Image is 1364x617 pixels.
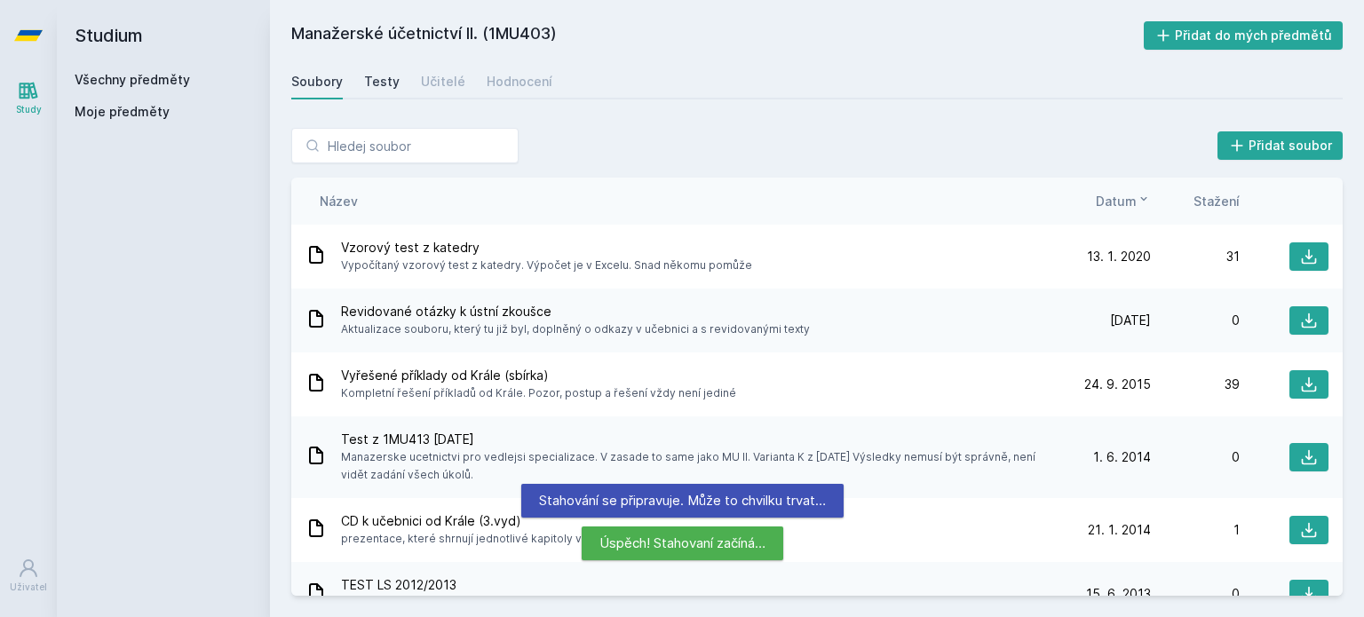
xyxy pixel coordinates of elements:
div: 0 [1151,312,1240,329]
span: CD k učebnici od Krále (3.vyd) [341,512,629,530]
span: 15. 6. 2013 [1086,585,1151,603]
div: 0 [1151,585,1240,603]
input: Hledej soubor [291,128,519,163]
a: Uživatel [4,549,53,603]
span: TEST LS 2012/2013 [341,576,577,594]
div: Study [16,103,42,116]
div: Učitelé [421,73,465,91]
div: Soubory [291,73,343,91]
span: [DATE] [1110,312,1151,329]
span: 21. 1. 2014 [1088,521,1151,539]
a: Soubory [291,64,343,99]
div: Testy [364,73,400,91]
a: Učitelé [421,64,465,99]
button: Přidat soubor [1217,131,1344,160]
span: Vyřešené příklady od Krále (sbírka) [341,367,736,384]
a: Study [4,71,53,125]
span: Datum [1096,192,1137,210]
button: Přidat do mých předmětů [1144,21,1344,50]
span: Vypočítaný vzorový test z katedry. Výpočet je v Excelu. Snad někomu pomůže [341,257,752,274]
span: Vzorový test z katedry [341,239,752,257]
div: 39 [1151,376,1240,393]
button: Stažení [1193,192,1240,210]
span: prezentace, které shrnují jednotlivé kapitoly v učebnici [341,530,629,548]
span: 1. 6. 2014 [1093,448,1151,466]
span: 13. 1. 2020 [1087,248,1151,265]
span: Kompletní řešení příkladů od Krále. Pozor, postup a řešení vždy není jediné [341,384,736,402]
span: jedna varianta závěrečného testu i s řešením [341,594,577,612]
div: 31 [1151,248,1240,265]
div: Hodnocení [487,73,552,91]
div: Úspěch! Stahovaní začíná… [582,526,783,560]
span: Aktualizace souboru, který tu již byl, doplněný o odkazy v učebnici a s revidovanými texty [341,320,810,338]
button: Název [320,192,358,210]
span: Revidované otázky k ústní zkoušce [341,303,810,320]
a: Testy [364,64,400,99]
a: Hodnocení [487,64,552,99]
a: Všechny předměty [75,72,190,87]
span: 24. 9. 2015 [1084,376,1151,393]
span: Manazerske ucetnictvi pro vedlejsi specializace. V zasade to same jako MU II. Varianta K z [DATE]... [341,448,1055,484]
span: Moje předměty [75,103,170,121]
button: Datum [1096,192,1151,210]
h2: Manažerské účetnictví II. (1MU403) [291,21,1144,50]
div: Stahování se připravuje. Může to chvilku trvat… [521,484,844,518]
div: Uživatel [10,581,47,594]
div: 0 [1151,448,1240,466]
span: Test z 1MU413 [DATE] [341,431,1055,448]
div: 1 [1151,521,1240,539]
